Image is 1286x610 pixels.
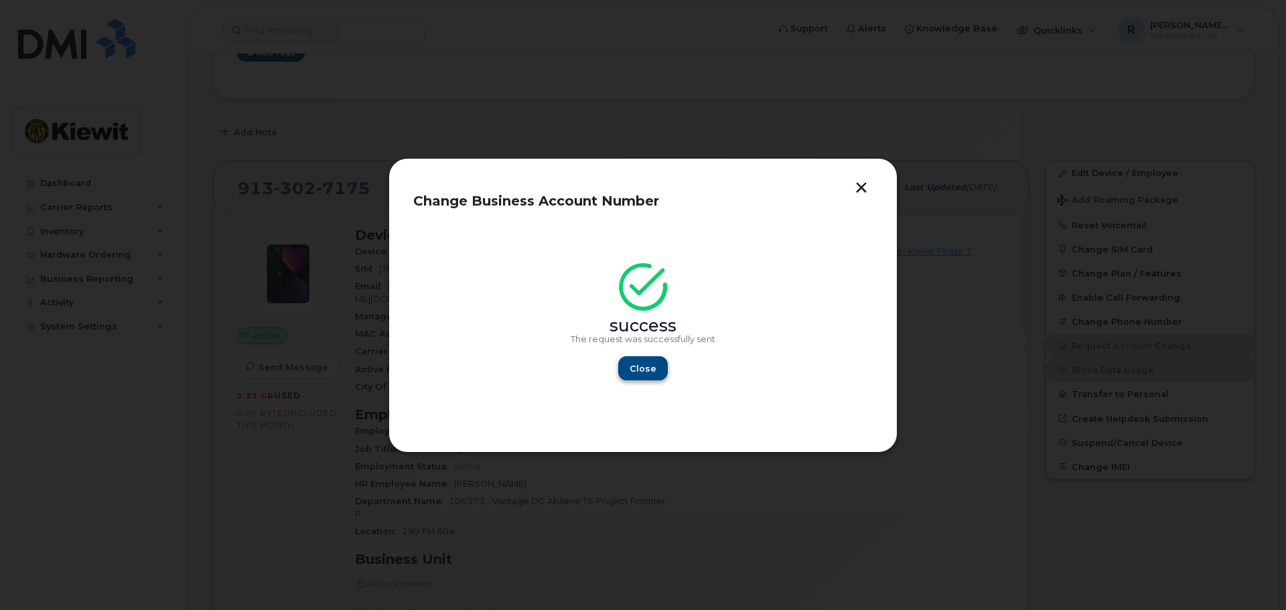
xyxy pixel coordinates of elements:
p: The request was successfully sent [433,334,853,345]
div: success [433,321,853,331]
iframe: Messenger Launcher [1228,552,1276,600]
button: Close [618,356,668,380]
span: Close [630,362,656,375]
span: Change Business Account Number [413,193,659,209]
